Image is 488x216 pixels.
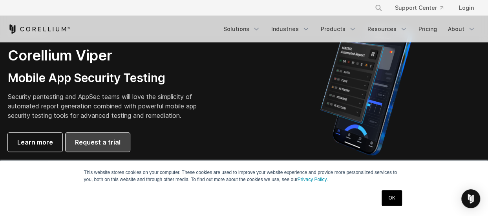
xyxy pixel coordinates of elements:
p: This website stores cookies on your computer. These cookies are used to improve your website expe... [84,169,404,183]
a: Solutions [219,22,265,36]
a: Learn more [8,133,62,152]
a: Resources [363,22,412,36]
div: Navigation Menu [219,22,480,36]
h2: Corellium Viper [8,47,207,64]
div: Navigation Menu [365,1,480,15]
a: Products [316,22,361,36]
a: Industries [267,22,314,36]
a: About [443,22,480,36]
a: Corellium Home [8,24,70,34]
a: Support Center [389,1,450,15]
a: Privacy Policy. [298,177,328,182]
div: Open Intercom Messenger [461,189,480,208]
a: OK [382,190,402,206]
span: Learn more [17,137,53,147]
button: Search [371,1,386,15]
a: Pricing [414,22,442,36]
p: Security pentesting and AppSec teams will love the simplicity of automated report generation comb... [8,92,207,120]
img: Corellium MATRIX automated report on iPhone showing app vulnerability test results across securit... [307,22,425,159]
span: Request a trial [75,137,121,147]
a: Login [453,1,480,15]
h3: Mobile App Security Testing [8,71,207,86]
a: Request a trial [66,133,130,152]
